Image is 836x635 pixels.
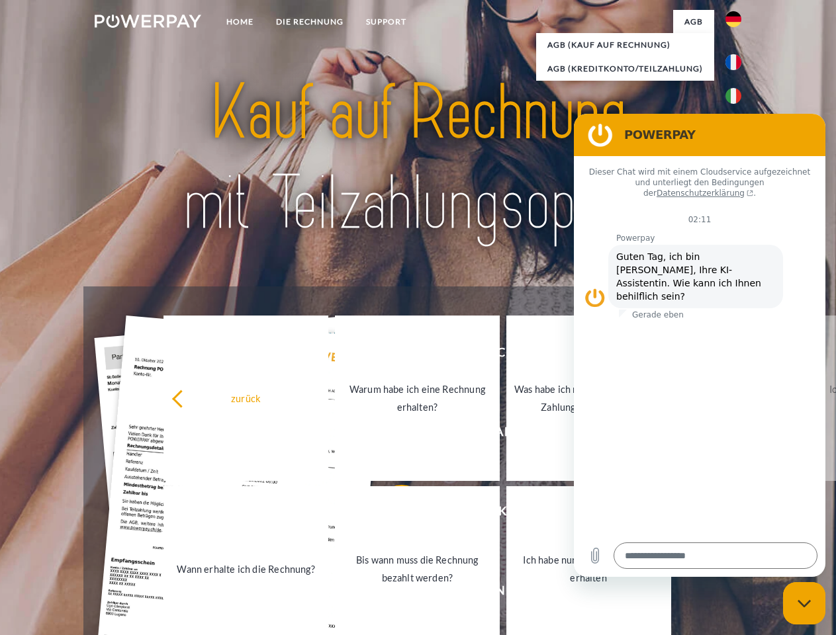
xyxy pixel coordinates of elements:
[514,380,663,416] div: Was habe ich noch offen, ist meine Zahlung eingegangen?
[126,63,710,253] img: title-powerpay_de.svg
[514,551,663,587] div: Ich habe nur eine Teillieferung erhalten
[265,10,355,34] a: DIE RECHNUNG
[506,316,671,481] a: Was habe ich noch offen, ist meine Zahlung eingegangen?
[725,11,741,27] img: de
[783,582,825,624] iframe: Schaltfläche zum Öffnen des Messaging-Fensters; Konversation läuft
[95,15,201,28] img: logo-powerpay-white.svg
[343,551,492,587] div: Bis wann muss die Rechnung bezahlt werden?
[725,88,741,104] img: it
[574,114,825,577] iframe: Messaging-Fenster
[536,33,714,57] a: AGB (Kauf auf Rechnung)
[536,57,714,81] a: AGB (Kreditkonto/Teilzahlung)
[215,10,265,34] a: Home
[725,54,741,70] img: fr
[343,380,492,416] div: Warum habe ich eine Rechnung erhalten?
[355,10,418,34] a: SUPPORT
[171,560,320,577] div: Wann erhalte ich die Rechnung?
[171,389,320,407] div: zurück
[673,10,714,34] a: agb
